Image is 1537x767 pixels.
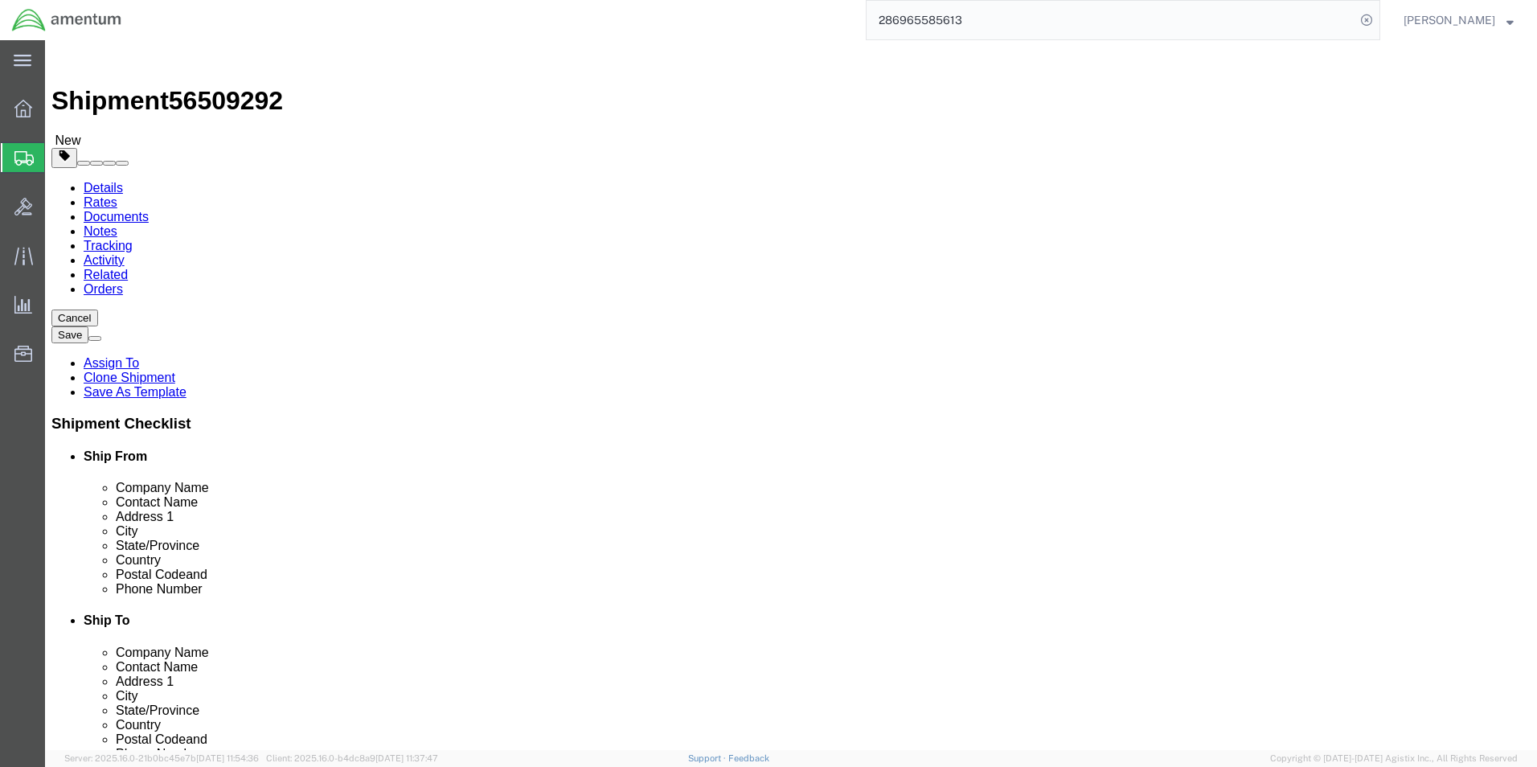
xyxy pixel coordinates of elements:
[196,753,259,763] span: [DATE] 11:54:36
[688,753,728,763] a: Support
[728,753,769,763] a: Feedback
[64,753,259,763] span: Server: 2025.16.0-21b0bc45e7b
[1270,752,1518,765] span: Copyright © [DATE]-[DATE] Agistix Inc., All Rights Reserved
[266,753,438,763] span: Client: 2025.16.0-b4dc8a9
[1403,10,1514,30] button: [PERSON_NAME]
[375,753,438,763] span: [DATE] 11:37:47
[11,8,122,32] img: logo
[1404,11,1495,29] span: James Barragan
[45,40,1537,750] iframe: FS Legacy Container
[867,1,1355,39] input: Search for shipment number, reference number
